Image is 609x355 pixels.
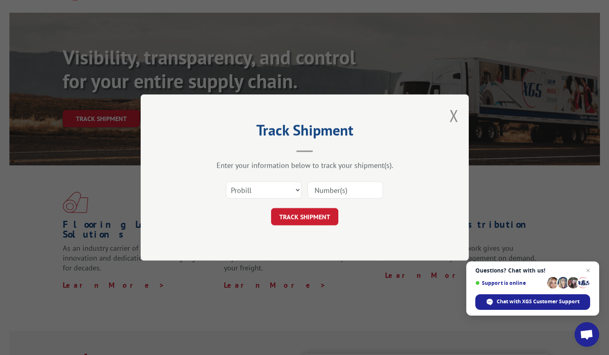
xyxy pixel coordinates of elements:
[583,266,593,275] span: Close chat
[308,181,383,199] input: Number(s)
[475,294,590,310] div: Chat with XGS Customer Support
[182,124,428,140] h2: Track Shipment
[182,160,428,170] div: Enter your information below to track your shipment(s).
[449,105,458,126] button: Close modal
[475,267,590,274] span: Questions? Chat with us!
[575,322,599,347] div: Open chat
[497,298,579,305] span: Chat with XGS Customer Support
[475,280,544,286] span: Support is online
[271,208,338,225] button: TRACK SHIPMENT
